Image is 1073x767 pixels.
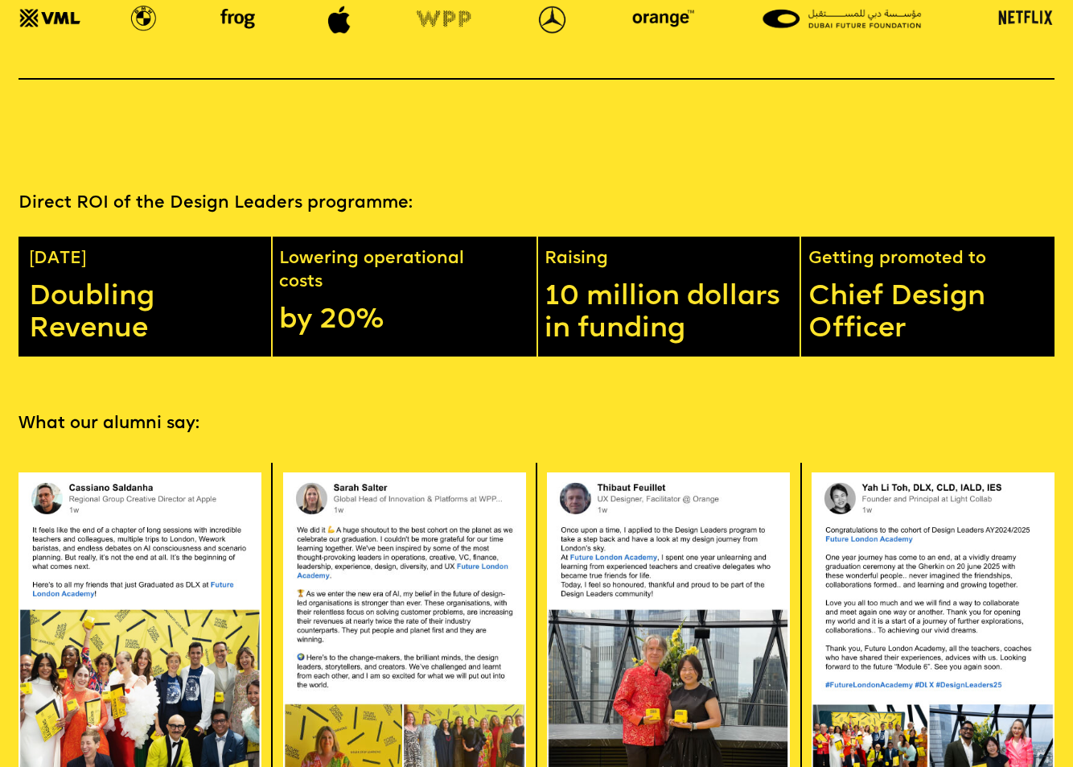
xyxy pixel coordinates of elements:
p: Chief Design Officer [808,282,1063,346]
p: Direct ROI of the Design Leaders programme: [18,192,1054,215]
p: by 20% [279,305,526,337]
p: [DATE] [29,247,260,270]
p: Getting promoted to [808,247,1063,270]
p: 10 million dollars in funding [545,282,800,346]
p: Lowering operational costs [279,247,526,295]
p: What our alumni say: [18,412,1054,435]
p: Raising [545,247,800,270]
p: Doubling Revenue [29,282,260,346]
